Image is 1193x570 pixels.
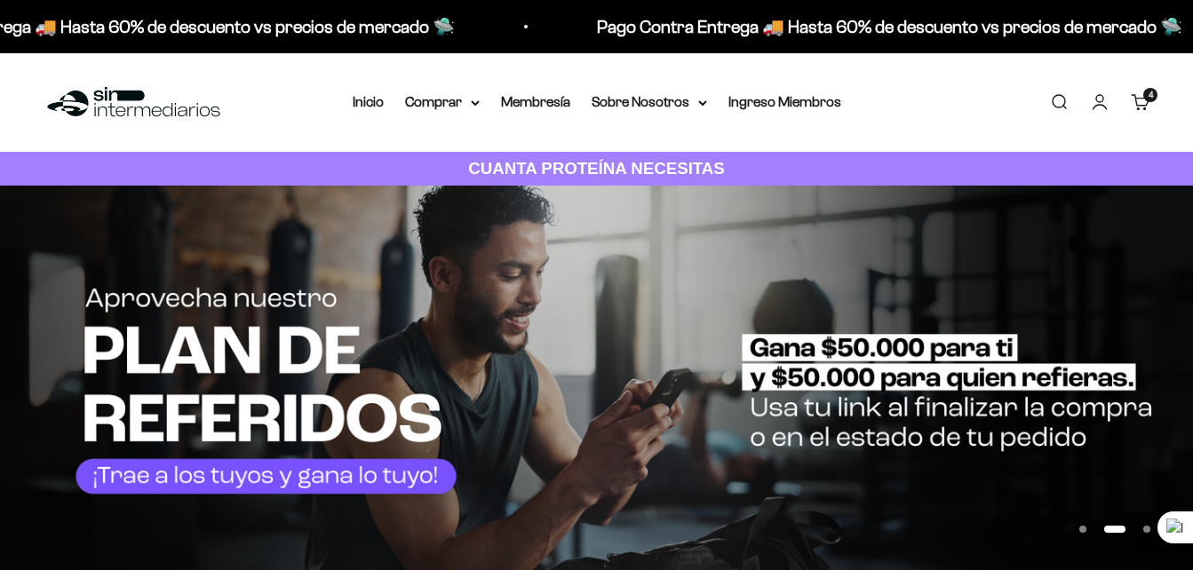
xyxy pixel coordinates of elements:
p: Pago Contra Entrega 🚚 Hasta 60% de descuento vs precios de mercado 🛸 [594,12,1180,41]
a: Ingreso Miembros [728,94,841,109]
summary: Sobre Nosotros [592,91,707,114]
a: Inicio [353,94,384,109]
summary: Comprar [405,91,480,114]
strong: CUANTA PROTEÍNA NECESITAS [468,159,725,178]
a: Membresía [501,94,570,109]
span: 4 [1149,91,1153,99]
